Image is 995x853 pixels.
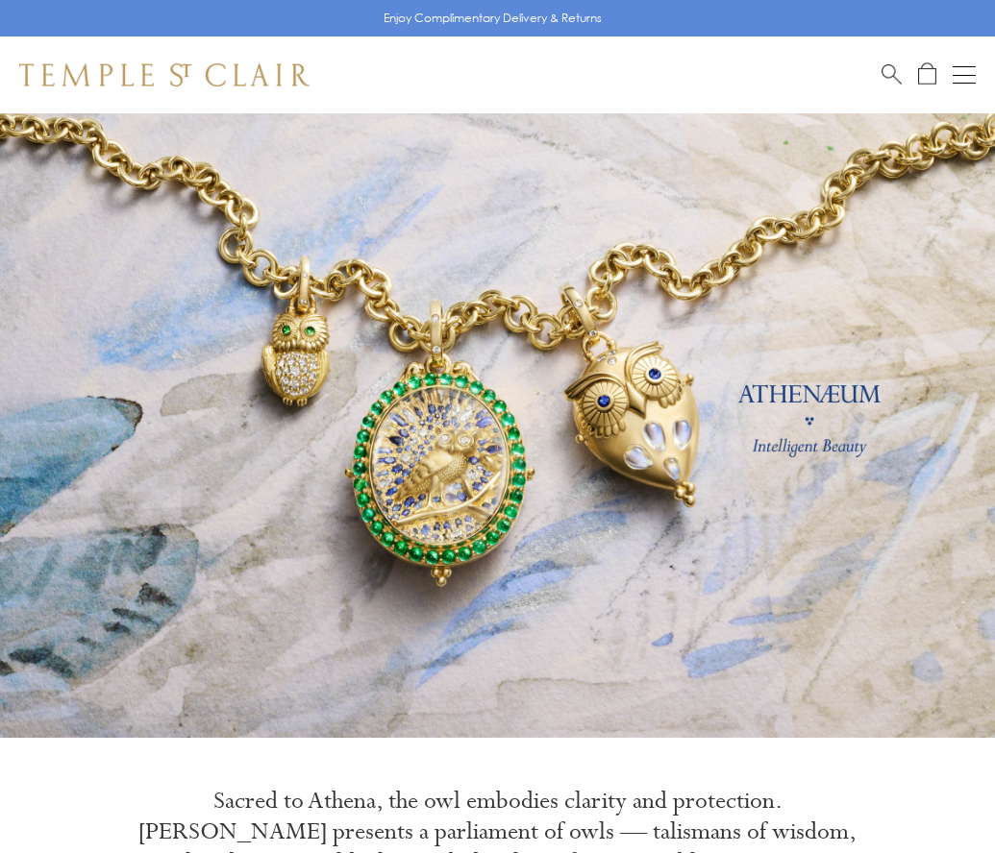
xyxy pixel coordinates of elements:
p: Enjoy Complimentary Delivery & Returns [384,9,602,28]
button: Open navigation [953,63,976,86]
img: Temple St. Clair [19,63,310,86]
a: Open Shopping Bag [918,62,936,86]
a: Search [882,62,902,86]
